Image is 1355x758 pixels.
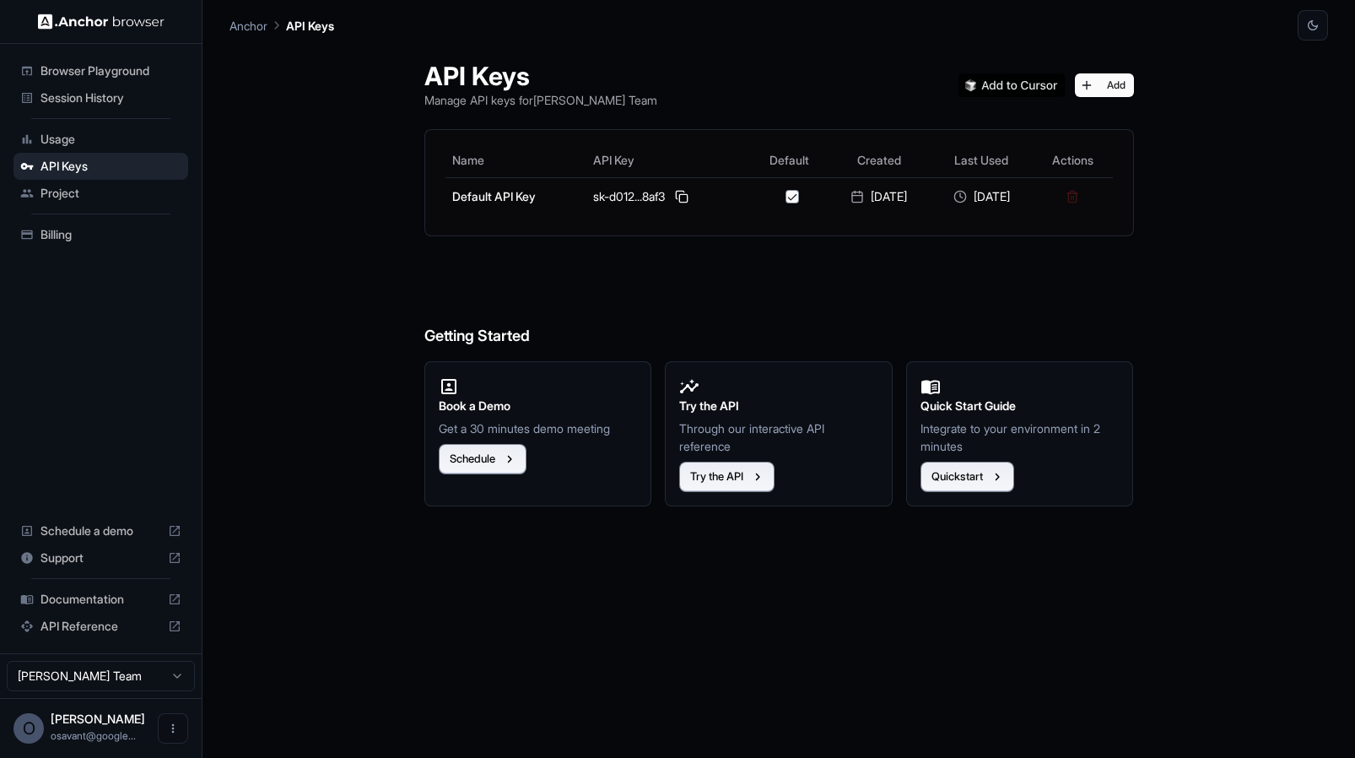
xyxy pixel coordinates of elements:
[679,420,878,455] p: Through our interactive API reference
[229,17,267,35] p: Anchor
[1075,73,1134,97] button: Add
[13,613,188,640] div: API Reference
[40,62,181,79] span: Browser Playground
[51,729,136,742] span: osavant@google.com
[40,591,161,608] span: Documentation
[286,17,334,35] p: API Keys
[13,153,188,180] div: API Keys
[679,397,878,415] h2: Try the API
[679,462,775,492] button: Try the API
[158,713,188,744] button: Open menu
[40,618,161,635] span: API Reference
[445,143,587,177] th: Name
[828,143,930,177] th: Created
[51,712,145,726] span: Omkar Savant
[38,14,165,30] img: Anchor Logo
[445,177,587,215] td: Default API Key
[958,73,1065,97] img: Add anchorbrowser MCP server to Cursor
[424,257,1134,349] h6: Getting Started
[40,158,181,175] span: API Keys
[750,143,828,177] th: Default
[424,61,657,91] h1: API Keys
[930,143,1032,177] th: Last Used
[439,420,638,437] p: Get a 30 minutes demo meeting
[920,462,1014,492] button: Quickstart
[13,180,188,207] div: Project
[1033,143,1113,177] th: Actions
[593,187,743,207] div: sk-d012...8af3
[439,397,638,415] h2: Book a Demo
[586,143,750,177] th: API Key
[937,188,1025,205] div: [DATE]
[424,91,657,109] p: Manage API keys for [PERSON_NAME] Team
[439,444,526,474] button: Schedule
[920,397,1120,415] h2: Quick Start Guide
[13,517,188,544] div: Schedule a demo
[13,126,188,153] div: Usage
[40,226,181,243] span: Billing
[13,221,188,248] div: Billing
[40,89,181,106] span: Session History
[920,420,1120,455] p: Integrate to your environment in 2 minutes
[13,84,188,111] div: Session History
[229,16,334,35] nav: breadcrumb
[40,550,161,566] span: Support
[13,586,188,613] div: Documentation
[13,57,188,84] div: Browser Playground
[13,544,188,571] div: Support
[40,522,161,539] span: Schedule a demo
[13,713,44,744] div: O
[672,187,692,207] button: Copy API key
[40,131,181,148] span: Usage
[40,185,181,202] span: Project
[834,188,923,205] div: [DATE]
